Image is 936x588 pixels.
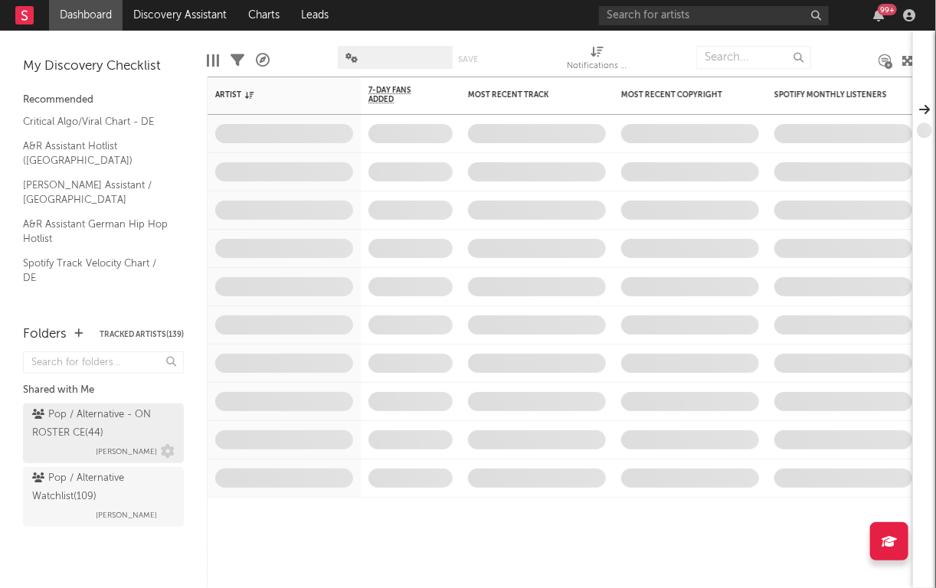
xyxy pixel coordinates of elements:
div: Most Recent Copyright [621,90,736,100]
a: [PERSON_NAME] Assistant / [GEOGRAPHIC_DATA] [23,177,169,208]
input: Search... [696,46,811,69]
div: Filters [231,38,244,83]
input: Search for artists [599,6,829,25]
div: Notifications (Artist) [567,38,628,83]
div: Spotify Monthly Listeners [774,90,889,100]
span: [PERSON_NAME] [96,443,157,461]
div: Notifications (Artist) [567,57,628,76]
a: Pop / Alternative Watchlist(109)[PERSON_NAME] [23,467,184,527]
a: Critical Algo/Viral Chart - DE [23,113,169,130]
button: Save [458,55,478,64]
a: A&R Assistant German Hip Hop Hotlist [23,216,169,247]
div: Pop / Alternative - ON ROSTER CE ( 44 ) [32,406,171,443]
span: 7-Day Fans Added [368,86,430,104]
span: [PERSON_NAME] [96,506,157,524]
input: Search for folders... [23,351,184,374]
a: Pop / Alternative - ON ROSTER CE(44)[PERSON_NAME] [23,403,184,463]
div: Most Recent Track [468,90,583,100]
button: 99+ [873,9,884,21]
div: Folders [23,325,67,344]
div: A&R Pipeline [256,38,270,83]
a: A&R Assistant Hotlist ([GEOGRAPHIC_DATA]) [23,138,169,169]
div: My Discovery Checklist [23,57,184,76]
div: Recommended [23,91,184,109]
div: 99 + [878,4,897,15]
a: Spotify Track Velocity Chart / DE [23,255,169,286]
button: Tracked Artists(139) [100,331,184,338]
div: Edit Columns [207,38,219,83]
div: Shared with Me [23,381,184,400]
a: Spotify Search Virality / DE [23,294,169,311]
div: Pop / Alternative Watchlist ( 109 ) [32,469,171,506]
div: Artist [215,90,330,100]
